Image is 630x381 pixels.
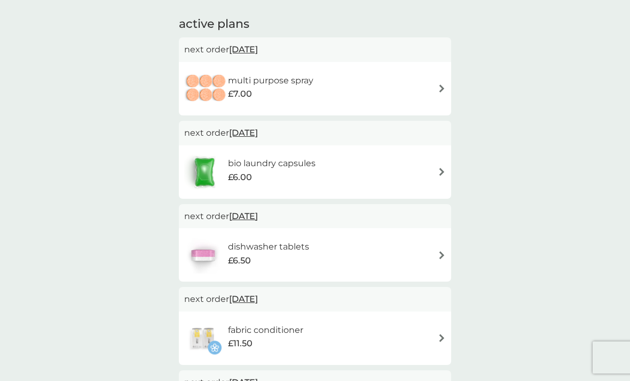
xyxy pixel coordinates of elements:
[184,320,222,357] img: fabric conditioner
[228,87,252,101] span: £7.00
[184,126,446,140] p: next order
[184,292,446,306] p: next order
[438,84,446,92] img: arrow right
[438,251,446,259] img: arrow right
[184,236,222,274] img: dishwasher tablets
[228,254,251,268] span: £6.50
[228,170,252,184] span: £6.00
[184,153,225,191] img: bio laundry capsules
[228,323,303,337] h6: fabric conditioner
[179,16,451,33] h2: active plans
[184,209,446,223] p: next order
[184,43,446,57] p: next order
[229,289,258,309] span: [DATE]
[228,157,316,170] h6: bio laundry capsules
[184,70,228,107] img: multi purpose spray
[228,337,253,351] span: £11.50
[229,122,258,143] span: [DATE]
[228,240,309,254] h6: dishwasher tablets
[229,206,258,227] span: [DATE]
[438,334,446,342] img: arrow right
[229,39,258,60] span: [DATE]
[228,74,313,88] h6: multi purpose spray
[438,168,446,176] img: arrow right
